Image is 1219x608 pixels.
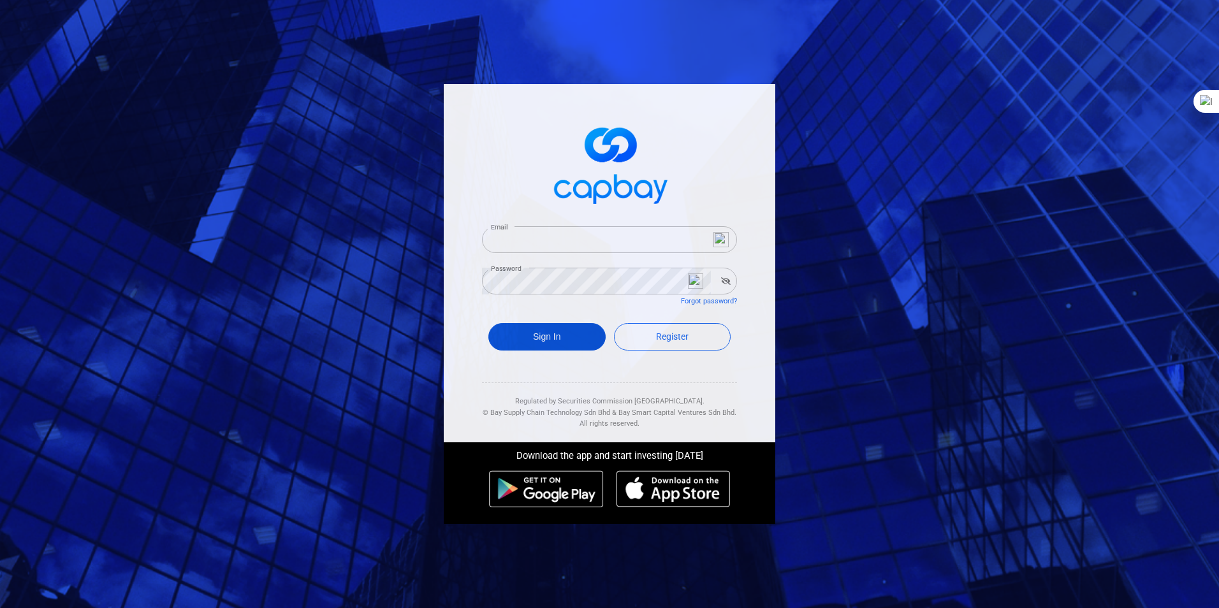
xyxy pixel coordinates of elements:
span: Register [656,331,689,342]
a: Forgot password? [681,297,737,305]
label: Email [491,222,507,232]
div: Regulated by Securities Commission [GEOGRAPHIC_DATA]. & All rights reserved. [482,383,737,430]
img: android [489,470,604,507]
img: npw-badge-icon-locked.svg [688,273,703,289]
span: © Bay Supply Chain Technology Sdn Bhd [483,409,610,417]
span: Bay Smart Capital Ventures Sdn Bhd. [618,409,736,417]
a: Register [614,323,731,351]
img: ios [617,470,730,507]
img: npw-badge-icon-locked.svg [713,232,729,247]
button: Sign In [488,323,606,351]
img: logo [546,116,673,211]
label: Password [491,264,522,273]
div: Download the app and start investing [DATE] [434,442,785,464]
